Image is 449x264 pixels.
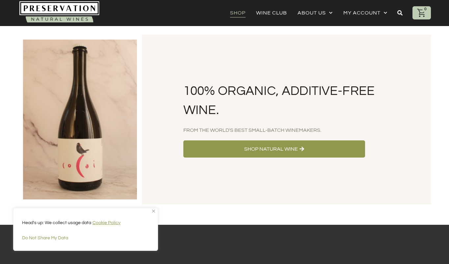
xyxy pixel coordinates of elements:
nav: Menu [230,8,387,17]
button: Do Not Share My Data [22,232,149,244]
img: Close [152,210,155,213]
h2: From the World's Best Small-Batch Winemakers. [183,127,390,134]
h1: 100% Organic, Additive-Free Wine. [183,81,390,120]
img: Natural-organic-biodynamic-wine [19,1,99,24]
a: Shop Natural Wine [183,140,365,158]
span: Shop Natural Wine [244,145,298,153]
a: My account [343,8,387,17]
a: Shop [230,8,246,17]
div: 0 [422,6,428,12]
a: Cookie Policy [92,220,121,225]
p: Head's up: We collect usage data [22,219,149,227]
a: About Us [298,8,333,17]
a: Wine Club [256,8,287,17]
